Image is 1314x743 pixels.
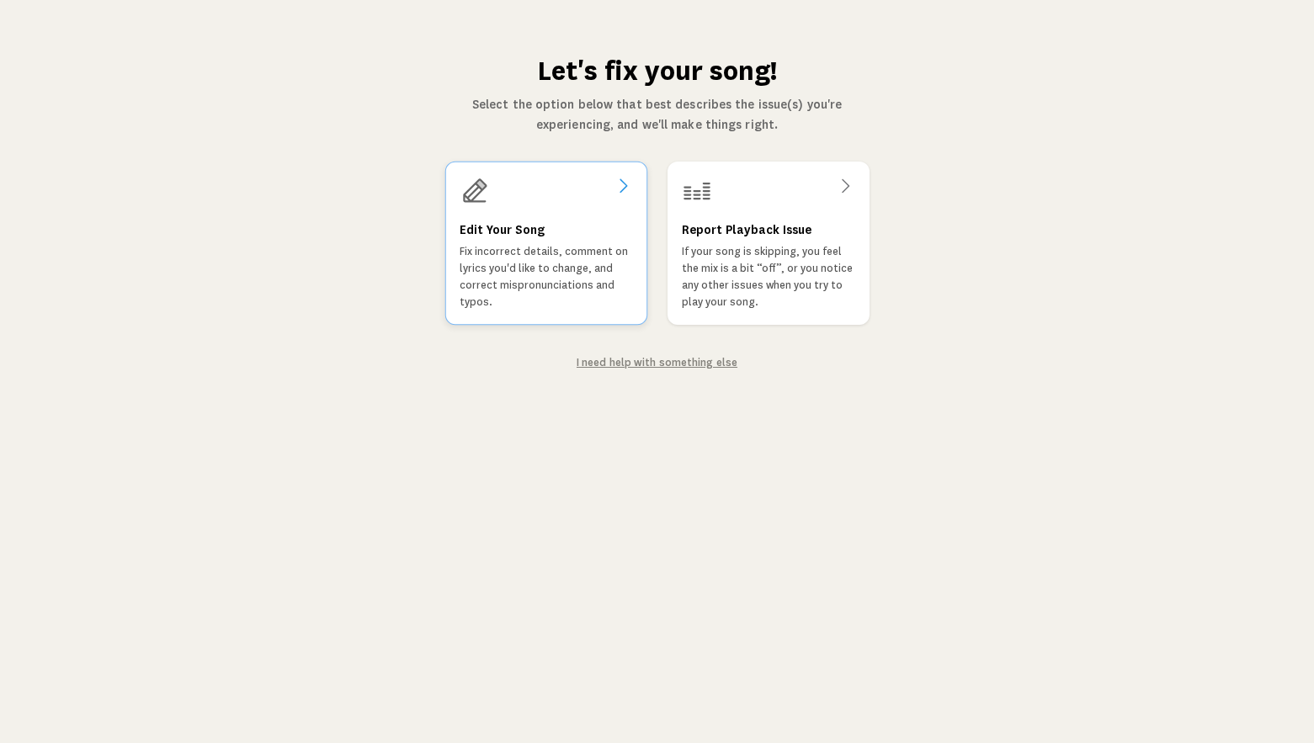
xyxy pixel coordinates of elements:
[577,357,737,369] a: I need help with something else
[682,220,811,240] h3: Report Playback Issue
[459,220,544,240] h3: Edit Your Song
[444,54,871,88] h1: Let's fix your song!
[682,243,855,310] p: If your song is skipping, you feel the mix is a bit “off”, or you notice any other issues when yo...
[445,162,647,325] a: Edit Your SongFix incorrect details, comment on lyrics you'd like to change, and correct mispronu...
[444,94,871,135] p: Select the option below that best describes the issue(s) you're experiencing, and we'll make thin...
[668,162,870,325] a: Report Playback IssueIf your song is skipping, you feel the mix is a bit “off”, or you notice any...
[459,243,632,310] p: Fix incorrect details, comment on lyrics you'd like to change, and correct mispronunciations and ...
